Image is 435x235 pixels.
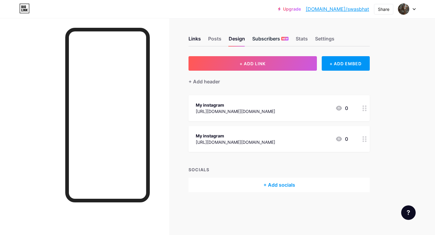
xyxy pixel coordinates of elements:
[315,35,334,46] div: Settings
[335,105,348,112] div: 0
[278,7,301,11] a: Upgrade
[229,35,245,46] div: Design
[322,56,370,71] div: + ADD EMBED
[196,139,275,145] div: [URL][DOMAIN_NAME][DOMAIN_NAME]
[306,5,369,13] a: [DOMAIN_NAME]/swasbhat
[282,37,288,40] span: NEW
[398,3,409,15] img: Swas Bhatt
[188,78,220,85] div: + Add header
[188,56,317,71] button: + ADD LINK
[208,35,221,46] div: Posts
[296,35,308,46] div: Stats
[378,6,389,12] div: Share
[252,35,288,46] div: Subscribers
[335,135,348,143] div: 0
[196,102,275,108] div: My instagram
[188,166,370,173] div: SOCIALS
[196,133,275,139] div: My instagram
[240,61,266,66] span: + ADD LINK
[188,35,201,46] div: Links
[188,178,370,192] div: + Add socials
[196,108,275,114] div: [URL][DOMAIN_NAME][DOMAIN_NAME]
